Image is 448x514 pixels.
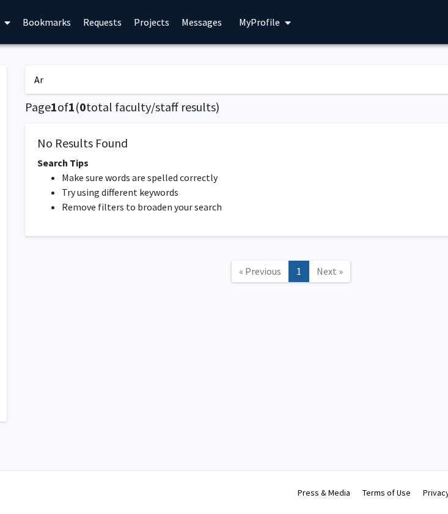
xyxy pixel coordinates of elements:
[128,1,175,43] a: Projects
[17,1,77,43] a: Bookmarks
[298,487,350,498] a: Press & Media
[239,265,281,277] span: « Previous
[175,1,228,43] a: Messages
[288,261,309,282] a: 1
[77,1,128,43] a: Requests
[362,487,411,498] a: Terms of Use
[231,261,289,282] a: Previous Page
[9,459,52,505] iframe: Chat
[68,99,75,114] span: 1
[309,261,351,282] a: Next Page
[79,99,86,114] span: 0
[239,16,280,28] span: My Profile
[317,265,343,277] span: Next »
[37,157,89,169] span: Search Tips
[51,99,57,114] span: 1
